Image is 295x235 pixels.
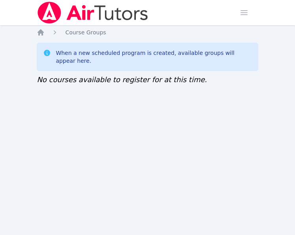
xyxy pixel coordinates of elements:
[37,28,258,36] nav: Breadcrumb
[37,2,148,24] img: Air Tutors
[65,29,106,36] span: Course Groups
[37,75,207,84] span: No courses available to register for at this time.
[65,28,106,36] a: Course Groups
[56,49,252,65] div: When a new scheduled program is created, available groups will appear here.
